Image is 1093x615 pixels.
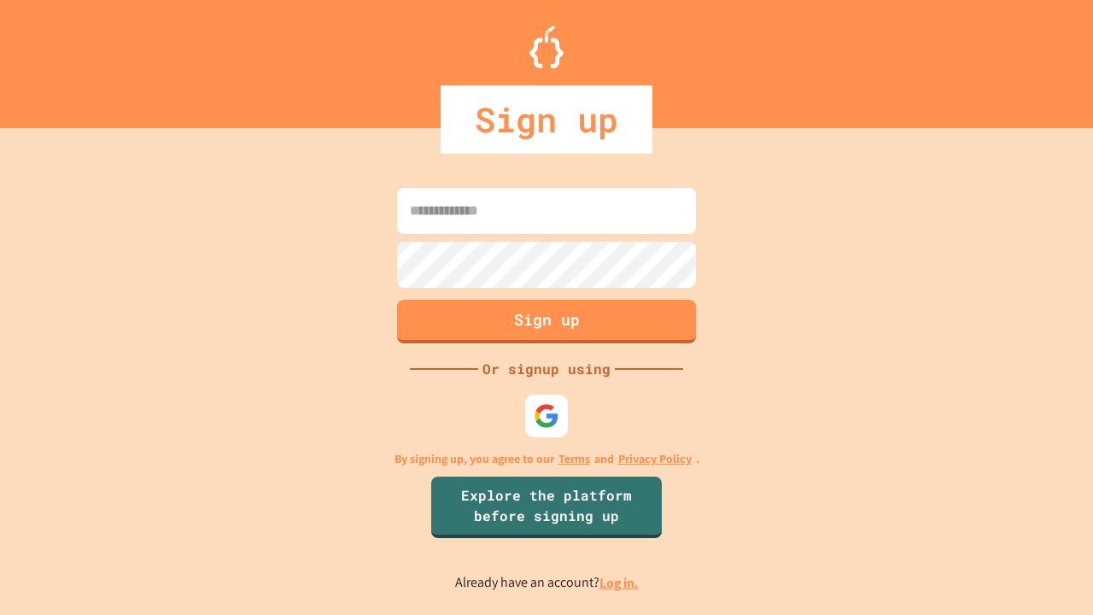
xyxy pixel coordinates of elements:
[534,403,559,429] img: google-icon.svg
[618,450,692,468] a: Privacy Policy
[1021,547,1076,598] iframe: chat widget
[455,572,639,594] p: Already have an account?
[558,450,590,468] a: Terms
[478,359,615,379] div: Or signup using
[951,472,1076,545] iframe: chat widget
[397,300,696,343] button: Sign up
[441,85,652,154] div: Sign up
[529,26,564,68] img: Logo.svg
[395,450,699,468] p: By signing up, you agree to our and .
[431,477,662,538] a: Explore the platform before signing up
[599,574,639,592] a: Log in.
